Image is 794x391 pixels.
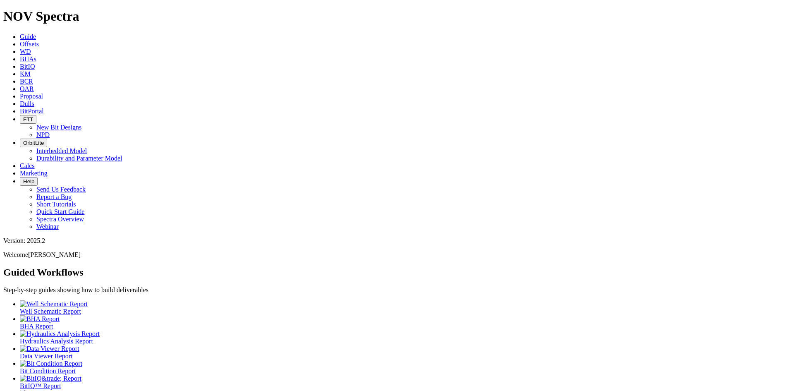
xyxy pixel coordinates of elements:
a: New Bit Designs [36,124,81,131]
a: BitIQ [20,63,35,70]
a: BitPortal [20,108,44,115]
span: OrbitLite [23,140,44,146]
a: Short Tutorials [36,201,76,208]
a: WD [20,48,31,55]
button: Help [20,177,38,186]
a: Spectra Overview [36,216,84,223]
h2: Guided Workflows [3,267,791,278]
a: BHAs [20,55,36,62]
img: Hydraulics Analysis Report [20,330,100,338]
a: Hydraulics Analysis Report Hydraulics Analysis Report [20,330,791,345]
a: NPD [36,131,50,138]
img: Well Schematic Report [20,300,88,308]
a: Durability and Parameter Model [36,155,122,162]
img: BitIQ&trade; Report [20,375,81,382]
a: OAR [20,85,34,92]
img: Bit Condition Report [20,360,82,367]
a: Well Schematic Report Well Schematic Report [20,300,791,315]
div: Version: 2025.2 [3,237,791,245]
a: Webinar [36,223,59,230]
h1: NOV Spectra [3,9,791,24]
button: FTT [20,115,36,124]
span: Help [23,178,34,185]
p: Step-by-step guides showing how to build deliverables [3,286,791,294]
span: [PERSON_NAME] [28,251,81,258]
a: Interbedded Model [36,147,87,154]
a: Proposal [20,93,43,100]
p: Welcome [3,251,791,259]
a: Calcs [20,162,35,169]
span: Hydraulics Analysis Report [20,338,93,345]
a: Report a Bug [36,193,72,200]
a: BitIQ&trade; Report BitIQ™ Report [20,375,791,389]
span: BHA Report [20,323,53,330]
a: Offsets [20,41,39,48]
a: Bit Condition Report Bit Condition Report [20,360,791,374]
span: FTT [23,116,33,122]
a: Guide [20,33,36,40]
a: Send Us Feedback [36,186,86,193]
img: Data Viewer Report [20,345,79,353]
a: Marketing [20,170,48,177]
button: OrbitLite [20,139,47,147]
a: Quick Start Guide [36,208,84,215]
a: Dulls [20,100,34,107]
a: Data Viewer Report Data Viewer Report [20,345,791,360]
a: BCR [20,78,33,85]
a: KM [20,70,31,77]
span: BitIQ™ Report [20,382,61,389]
img: BHA Report [20,315,60,323]
span: Well Schematic Report [20,308,81,315]
span: Data Viewer Report [20,353,73,360]
a: BHA Report BHA Report [20,315,791,330]
span: Bit Condition Report [20,367,76,374]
